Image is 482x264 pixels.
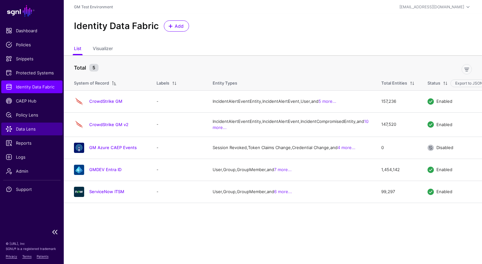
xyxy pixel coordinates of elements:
a: GM Test Environment [74,4,113,9]
td: 147,520 [375,112,421,137]
img: svg+xml;base64,PHN2ZyB3aWR0aD0iNjQiIGhlaWdodD0iNjQiIHZpZXdCb3g9IjAgMCA2NCA2NCIgZmlsbD0ibm9uZSIgeG... [74,187,84,197]
td: IncidentAlertEventEntity, IncidentAlertEvent, User, and [206,90,375,112]
h2: Identity Data Fabric [74,21,159,32]
a: Logs [1,151,62,163]
a: List [74,43,81,55]
div: Labels [157,80,169,87]
a: Policies [1,38,62,51]
div: Total Entities [381,80,407,87]
a: Data Lens [1,123,62,135]
td: IncidentAlertEventEntity, IncidentAlertEvent, IncidentCompromisedEntity, and [206,112,375,137]
a: CAEP Hub [1,94,62,107]
a: ServiceNow ITSM [89,189,124,194]
a: Admin [1,165,62,177]
td: - [150,137,206,159]
td: User, Group, GroupMember, and [206,159,375,181]
a: Dashboard [1,24,62,37]
a: CrowdStrike GM v2 [89,122,128,127]
td: - [150,112,206,137]
span: Reports [6,140,58,146]
span: Data Lens [6,126,58,132]
span: Enabled [436,167,452,172]
span: Add [174,23,185,29]
a: Add [164,20,189,32]
a: 4 more... [338,145,355,150]
td: 99,297 [375,181,421,203]
span: Admin [6,168,58,174]
td: - [150,90,206,112]
span: Entity Types [213,80,237,86]
span: Enabled [436,99,452,104]
a: SGNL [4,4,60,18]
span: Policies [6,41,58,48]
td: 1,454,142 [375,159,421,181]
td: 157,236 [375,90,421,112]
span: Enabled [436,189,452,194]
div: System of Record [74,80,109,87]
a: Reports [1,137,62,149]
span: Protected Systems [6,70,58,76]
a: Privacy [6,254,17,258]
p: © [URL], Inc [6,241,58,246]
a: Protected Systems [1,66,62,79]
td: 0 [375,137,421,159]
span: Logs [6,154,58,160]
td: User, Group, GroupMember, and [206,181,375,203]
a: 6 more... [274,189,292,194]
a: Terms [22,254,32,258]
span: Support [6,186,58,192]
td: - [150,159,206,181]
span: Dashboard [6,27,58,34]
a: 7 more... [274,167,292,172]
small: 5 [89,64,99,72]
strong: Total [74,64,86,71]
span: CAEP Hub [6,98,58,104]
a: CrowdStrike GM [89,99,122,104]
span: Disabled [436,145,453,150]
a: Visualizer [93,43,113,55]
a: GMDEV Entra ID [89,167,121,172]
div: [EMAIL_ADDRESS][DOMAIN_NAME] [399,4,464,10]
img: svg+xml;base64,PHN2ZyB3aWR0aD0iNjQiIGhlaWdodD0iNjQiIHZpZXdCb3g9IjAgMCA2NCA2NCIgZmlsbD0ibm9uZSIgeG... [74,119,84,130]
span: Policy Lens [6,112,58,118]
img: svg+xml;base64,PHN2ZyB3aWR0aD0iNjQiIGhlaWdodD0iNjQiIHZpZXdCb3g9IjAgMCA2NCA2NCIgZmlsbD0ibm9uZSIgeG... [74,143,84,153]
a: GM Azure CAEP Events [89,145,137,150]
a: Snippets [1,52,62,65]
span: Enabled [436,122,452,127]
a: Identity Data Fabric [1,80,62,93]
img: svg+xml;base64,PHN2ZyB3aWR0aD0iNjQiIGhlaWdodD0iNjQiIHZpZXdCb3g9IjAgMCA2NCA2NCIgZmlsbD0ibm9uZSIgeG... [74,96,84,107]
p: SGNL® is a registered trademark [6,246,58,251]
a: Policy Lens [1,109,62,121]
span: Snippets [6,56,58,62]
a: 5 more... [318,99,336,104]
div: Status [427,80,440,87]
td: - [150,181,206,203]
span: Identity Data Fabric [6,84,58,90]
a: Patents [37,254,48,258]
img: svg+xml;base64,PHN2ZyB3aWR0aD0iNjQiIGhlaWdodD0iNjQiIHZpZXdCb3g9IjAgMCA2NCA2NCIgZmlsbD0ibm9uZSIgeG... [74,165,84,175]
td: Session Revoked, Token Claims Change, Credential Change, and [206,137,375,159]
